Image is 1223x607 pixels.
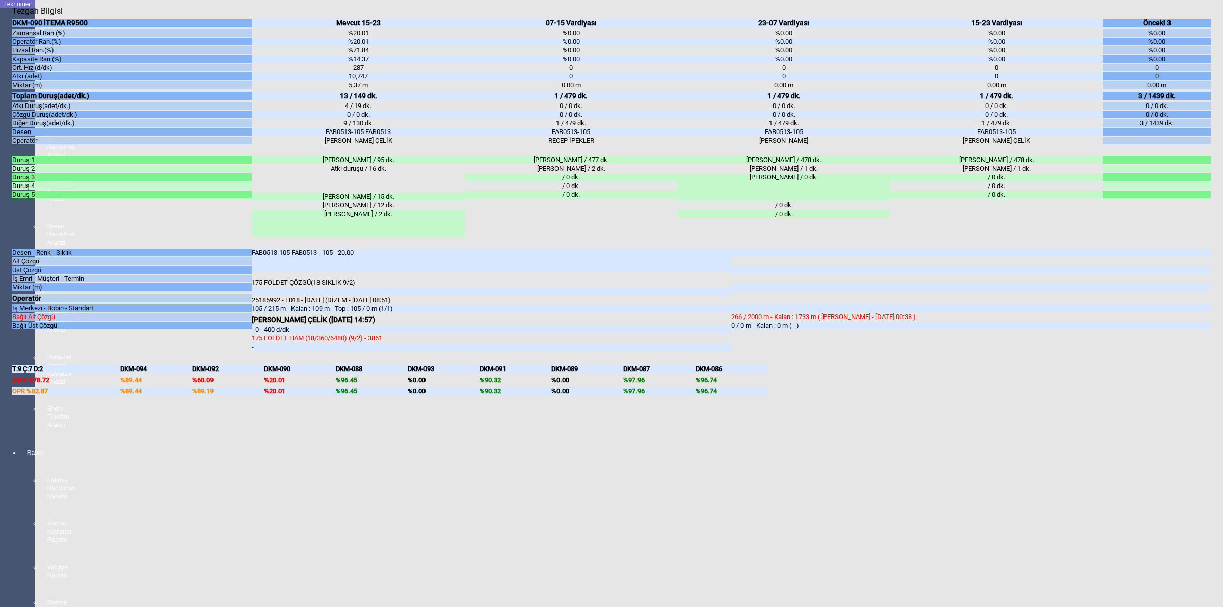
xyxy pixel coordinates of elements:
div: DKM-094 [120,365,192,373]
div: %89.44 [120,376,192,384]
div: 10,747 [252,72,464,80]
div: Önceki 3 [1103,19,1211,27]
div: [PERSON_NAME] / 477 dk. [465,156,677,164]
div: Alt Çözgü [12,257,252,265]
div: [PERSON_NAME] / 15 dk. [252,193,464,200]
div: [PERSON_NAME] ÇELİK [252,137,464,144]
div: DKM-092 [192,365,264,373]
div: DKM-091 [480,365,551,373]
div: 0.00 m [1103,81,1211,89]
div: %97.96 [623,376,695,384]
div: Zamansal Ran.(%) [12,29,252,37]
div: %14.37 [252,55,464,63]
div: %0.00 [677,46,890,54]
div: Duruş 3 [12,173,252,181]
div: %90.32 [480,387,551,395]
div: [PERSON_NAME] / 478 dk. [890,156,1103,164]
div: / 0 dk. [465,191,677,198]
div: / 0 dk. [677,201,890,209]
div: [PERSON_NAME] ÇELİK ([DATE] 14:57) [252,315,731,324]
div: %60.09 [192,376,264,384]
div: 175 FOLDET ÇÖZGÜ(18 SIKLIK 9/2) [252,279,731,286]
div: %0.00 [890,29,1103,37]
div: DKM-090 İTEMA R9500 [12,19,252,27]
div: 0 / 0 dk. [890,102,1103,110]
div: Operatör [12,137,252,144]
div: %0.00 [890,38,1103,45]
div: 0 [1103,64,1211,71]
div: [PERSON_NAME] / 478 dk. [677,156,890,164]
div: %71.84 [252,46,464,54]
div: 1 / 479 dk. [677,119,890,127]
div: T:9 Ç:7 D:2 [12,365,120,373]
div: %0.00 [465,46,677,54]
div: 0 [1103,72,1211,80]
div: 0 / 0 dk. [465,111,677,118]
div: %96.45 [336,387,408,395]
div: 1 / 479 dk. [677,92,890,100]
div: DKM-087 [623,365,695,373]
div: %89.19 [192,387,264,395]
div: Bağlı Alt Çözgü [12,313,252,321]
div: %0.00 [465,38,677,45]
div: %20.01 [264,387,336,395]
div: %90.32 [480,376,551,384]
div: %0.00 [1103,55,1211,63]
div: Miktar (m) [12,81,252,89]
div: Atkı (adet) [12,72,252,80]
div: Üst Çözgü [12,266,252,274]
div: 105 / 215 m - Kalan : 109 m - Top : 105 / 0 m (1/1) [252,305,731,312]
div: Duruş 5 [12,191,252,198]
div: Bağlı Üst Çözgü [12,322,252,329]
div: İş Merkezi - Bobin - Standart [12,304,252,312]
div: Hızsal Ran.(%) [12,46,252,54]
div: 0.00 m [465,81,677,89]
div: %0.00 [551,376,623,384]
div: FAB0513-105 FAB0513 - 105 - 20.00 [252,249,731,272]
div: 0 / 0 dk. [252,111,464,118]
div: %0.00 [677,29,890,37]
div: 15-23 Vardiyası [890,19,1103,27]
div: / 0 dk. [465,173,677,181]
div: 0 / 0 dk. [1103,102,1211,110]
div: FAB0513-105 [465,128,677,136]
div: %20.01 [252,38,464,45]
div: %0.00 [677,38,890,45]
div: DKM-086 [696,365,767,373]
div: Tezgah Bilgisi [12,6,66,16]
div: Toplam Duruş(adet/dk.) [12,92,252,100]
div: FAB0513-105 [677,128,890,136]
div: Operatör Ran.(%) [12,38,252,45]
div: FAB0513-105 [890,128,1103,136]
div: %0.00 [465,55,677,63]
div: / 0 dk. [890,191,1103,198]
div: 0 / 0 dk. [677,111,890,118]
div: DKM-089 [551,365,623,373]
div: %0.00 [1103,38,1211,45]
div: - 0 - 400 d/dk [252,326,731,333]
div: %20.01 [252,29,464,37]
div: 0 [465,72,677,80]
div: %20.01 [264,376,336,384]
div: Atkı Duruş(adet/dk.) [12,102,252,110]
div: [PERSON_NAME] / 12 dk. [252,201,464,209]
div: OPR %82.87 [12,387,120,395]
div: Miktar (m) [12,283,252,291]
div: 07-15 Vardiyası [465,19,677,27]
div: %89.44 [120,387,192,395]
div: %0.00 [551,387,623,395]
div: Ort. Hız (d/dk) [12,64,252,71]
div: Atki duruşu / 16 dk. [252,165,464,192]
div: %0.00 [465,29,677,37]
div: [PERSON_NAME] ÇELİK [890,137,1103,144]
div: / 0 dk. [465,182,677,190]
div: [PERSON_NAME] / 1 dk. [677,165,890,172]
div: 1 / 479 dk. [465,92,677,100]
div: 9 / 130 dk. [252,119,464,127]
div: Duruş 4 [12,182,252,190]
div: 0 [465,64,677,71]
div: [PERSON_NAME] [677,137,890,144]
div: 4 / 19 dk. [252,102,464,110]
div: Desen - Renk - Sıklık [12,249,252,256]
div: [PERSON_NAME] / 0 dk. [677,173,890,200]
